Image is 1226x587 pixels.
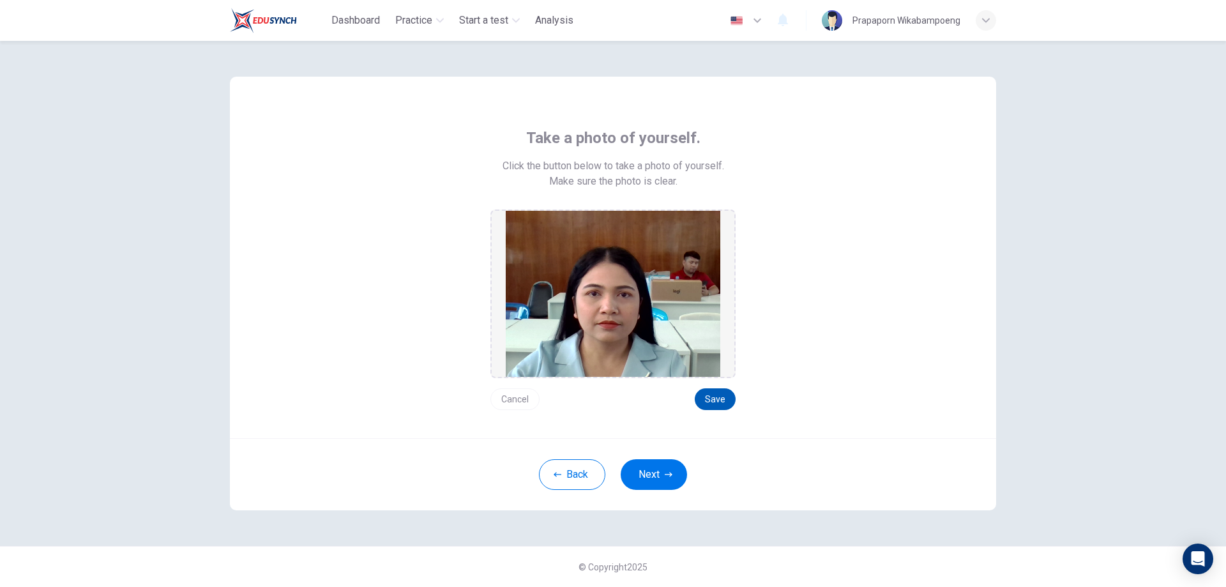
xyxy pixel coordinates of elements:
span: Start a test [459,13,508,28]
div: Prapaporn Wikabampoeng [852,13,960,28]
button: Cancel [490,388,540,410]
img: en [729,16,745,26]
button: Next [621,459,687,490]
span: Dashboard [331,13,380,28]
img: preview screemshot [506,211,720,377]
span: Analysis [535,13,573,28]
button: Save [695,388,736,410]
button: Practice [390,9,449,32]
span: Practice [395,13,432,28]
span: Click the button below to take a photo of yourself. [503,158,724,174]
button: Dashboard [326,9,385,32]
button: Back [539,459,605,490]
span: Make sure the photo is clear. [549,174,677,189]
img: Profile picture [822,10,842,31]
span: Take a photo of yourself. [526,128,700,148]
img: Train Test logo [230,8,297,33]
a: Train Test logo [230,8,326,33]
span: © Copyright 2025 [579,562,647,572]
button: Analysis [530,9,579,32]
button: Start a test [454,9,525,32]
div: Open Intercom Messenger [1183,544,1213,574]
